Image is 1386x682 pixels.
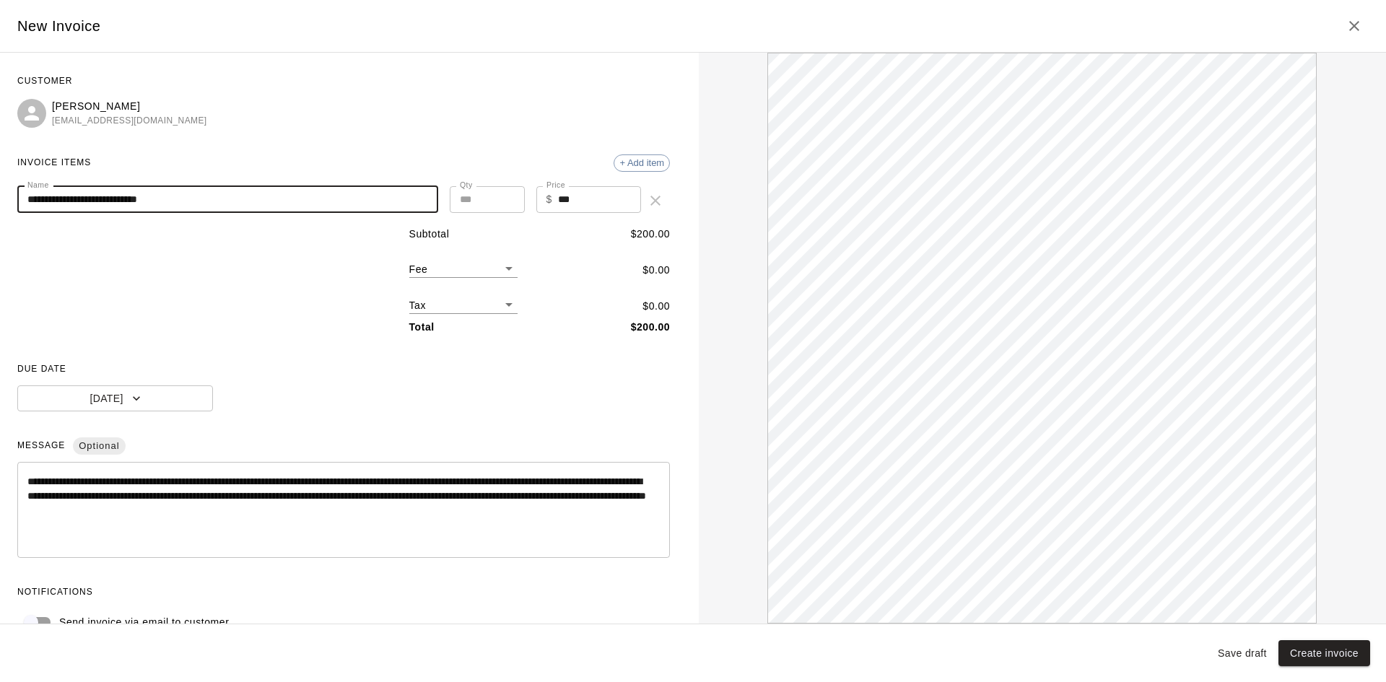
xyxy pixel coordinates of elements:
p: $ [546,192,552,207]
button: Save draft [1212,640,1273,667]
b: $ 200.00 [631,321,671,333]
span: CUSTOMER [17,70,670,93]
span: Optional [73,434,125,459]
p: $ 0.00 [642,263,670,278]
label: Price [546,180,565,191]
span: MESSAGE [17,434,670,458]
p: $ 0.00 [642,299,670,314]
p: [PERSON_NAME] [52,99,207,114]
h5: New Invoice [17,17,101,36]
p: $ 200.00 [631,227,671,242]
div: + Add item [614,154,670,172]
span: + Add item [614,157,669,168]
button: Create invoice [1278,640,1370,667]
p: Subtotal [409,227,450,242]
label: Qty [460,180,473,191]
span: INVOICE ITEMS [17,152,91,175]
span: [EMAIL_ADDRESS][DOMAIN_NAME] [52,114,207,128]
button: [DATE] [17,385,213,412]
b: Total [409,321,435,333]
span: DUE DATE [17,358,670,381]
label: Name [27,180,49,191]
button: Close [1340,12,1369,40]
p: Send invoice via email to customer [59,615,229,630]
span: NOTIFICATIONS [17,581,670,604]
